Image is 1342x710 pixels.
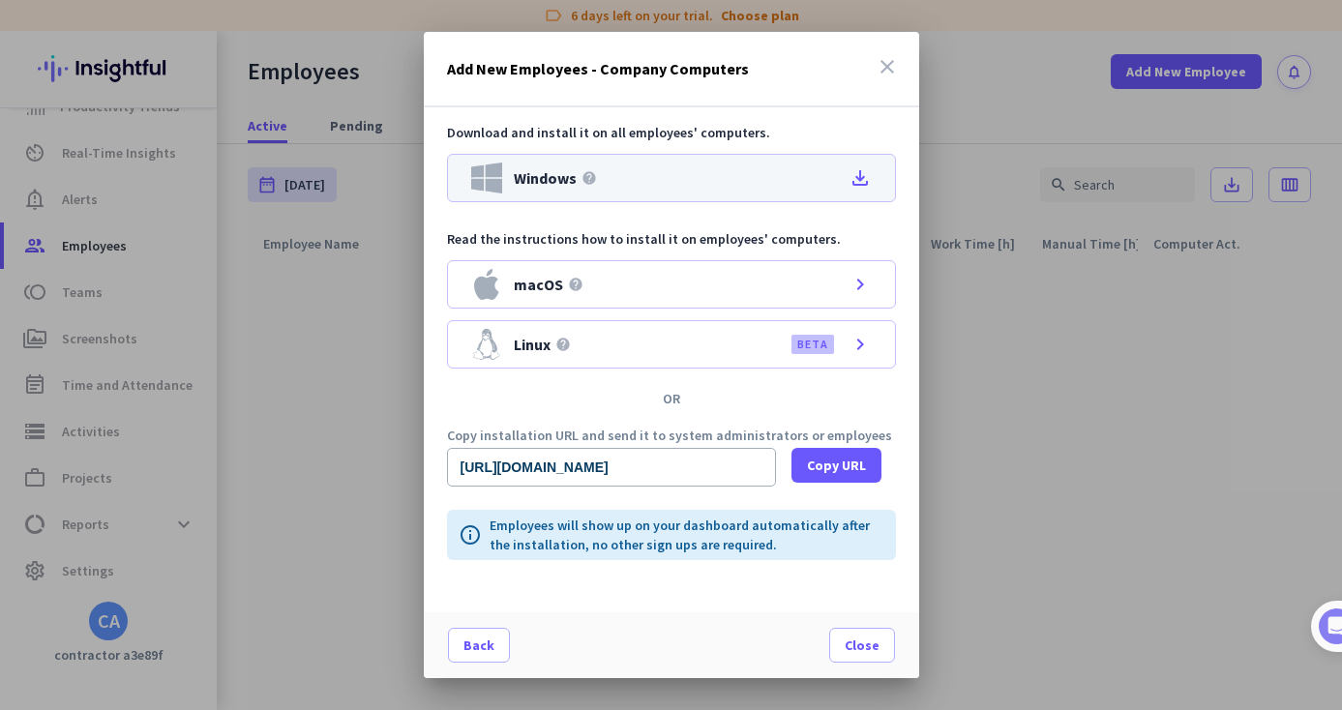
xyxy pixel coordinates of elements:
button: Back [448,628,510,663]
i: close [876,55,899,78]
p: Read the instructions how to install it on employees' computers. [447,229,896,249]
span: Windows [514,170,577,186]
h3: Add New Employees - Company Computers [447,61,749,76]
i: help [582,170,597,186]
img: Linux [471,329,502,360]
i: file_download [849,166,872,190]
input: Public download URL [447,448,776,487]
i: help [555,337,571,352]
label: BETA [797,337,828,352]
span: Close [845,636,880,655]
span: Copy URL [807,456,866,475]
div: OR [424,392,919,405]
span: Linux [514,337,551,352]
span: Back [463,636,494,655]
img: macOS [471,269,502,300]
i: chevron_right [849,273,872,296]
p: Copy installation URL and send it to system administrators or employees [447,429,896,442]
p: Download and install it on all employees' computers. [447,123,896,142]
p: Employees will show up on your dashboard automatically after the installation, no other sign ups ... [490,516,884,554]
img: Windows [471,163,502,193]
span: macOS [514,277,563,292]
i: info [459,523,482,547]
i: chevron_right [849,333,872,356]
i: help [568,277,583,292]
button: Close [829,628,895,663]
button: Copy URL [791,448,881,483]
